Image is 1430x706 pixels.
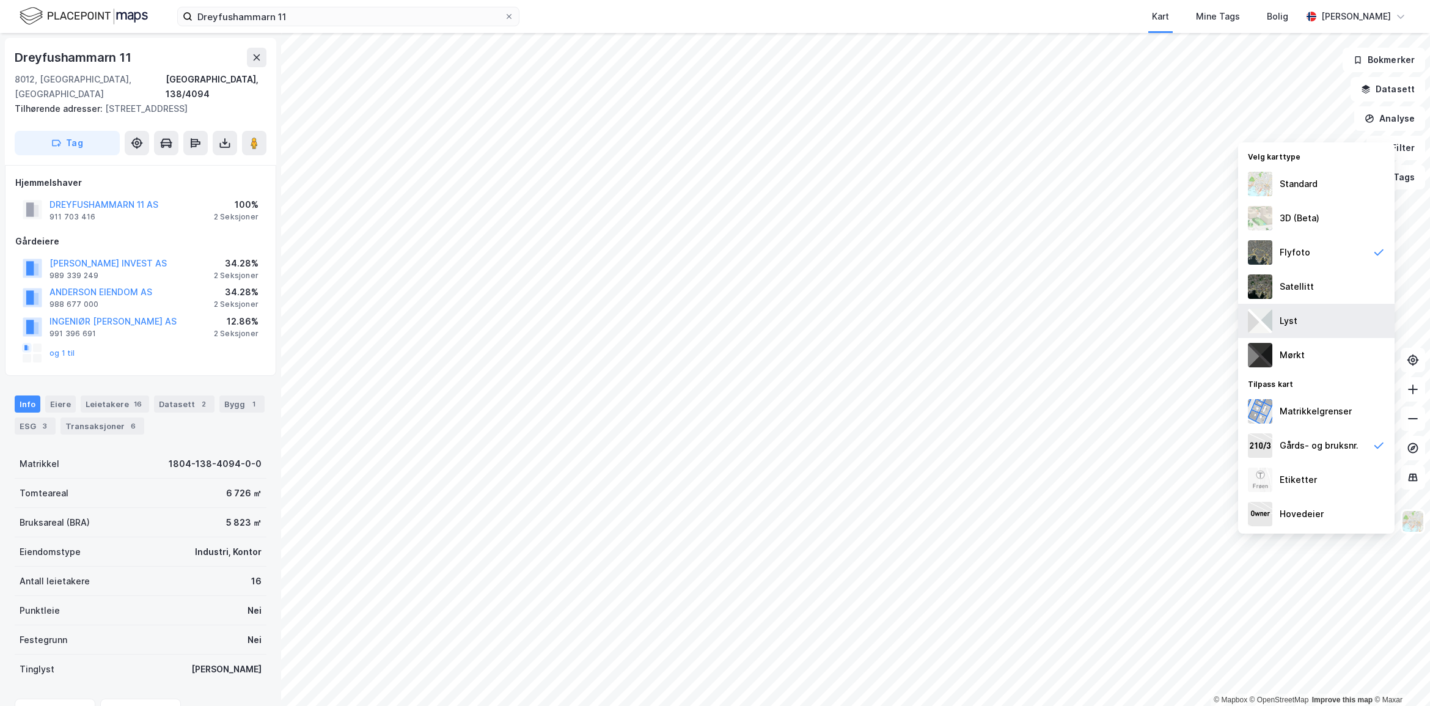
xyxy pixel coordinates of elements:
[1248,399,1272,424] img: cadastreBorders.cfe08de4b5ddd52a10de.jpeg
[1401,510,1425,533] img: Z
[1280,211,1319,226] div: 3D (Beta)
[15,101,257,116] div: [STREET_ADDRESS]
[1248,309,1272,333] img: luj3wr1y2y3+OchiMxRmMxRlscgabnMEmZ7DJGWxyBpucwSZnsMkZbHIGm5zBJmewyRlscgabnMEmZ7DJGWxyBpucwSZnsMkZ...
[1250,696,1309,704] a: OpenStreetMap
[15,175,266,190] div: Hjemmelshaver
[15,48,134,67] div: Dreyfushammarn 11
[20,545,81,559] div: Eiendomstype
[1280,438,1358,453] div: Gårds- og bruksnr.
[15,234,266,249] div: Gårdeiere
[15,395,40,413] div: Info
[127,420,139,432] div: 6
[1248,240,1272,265] img: Z
[20,457,59,471] div: Matrikkel
[248,398,260,410] div: 1
[214,329,258,339] div: 2 Seksjoner
[1248,206,1272,230] img: Z
[191,662,262,677] div: [PERSON_NAME]
[1248,172,1272,196] img: Z
[131,398,144,410] div: 16
[154,395,215,413] div: Datasett
[226,486,262,501] div: 6 726 ㎡
[214,212,258,222] div: 2 Seksjoner
[214,300,258,309] div: 2 Seksjoner
[226,515,262,530] div: 5 823 ㎡
[214,197,258,212] div: 100%
[1248,468,1272,492] img: Z
[1248,274,1272,299] img: 9k=
[248,633,262,647] div: Nei
[195,545,262,559] div: Industri, Kontor
[169,457,262,471] div: 1804-138-4094-0-0
[1351,77,1425,101] button: Datasett
[1280,473,1317,487] div: Etiketter
[20,6,148,27] img: logo.f888ab2527a4732fd821a326f86c7f29.svg
[1312,696,1373,704] a: Improve this map
[38,420,51,432] div: 3
[1343,48,1425,72] button: Bokmerker
[1280,314,1297,328] div: Lyst
[1238,145,1395,167] div: Velg karttype
[50,329,96,339] div: 991 396 691
[248,603,262,618] div: Nei
[20,662,54,677] div: Tinglyst
[214,285,258,300] div: 34.28%
[1369,647,1430,706] iframe: Chat Widget
[214,314,258,329] div: 12.86%
[15,417,56,435] div: ESG
[20,515,90,530] div: Bruksareal (BRA)
[1280,245,1310,260] div: Flyfoto
[1280,348,1305,362] div: Mørkt
[1321,9,1391,24] div: [PERSON_NAME]
[81,395,149,413] div: Leietakere
[1152,9,1169,24] div: Kart
[1280,507,1324,521] div: Hovedeier
[1369,647,1430,706] div: Kontrollprogram for chat
[20,574,90,589] div: Antall leietakere
[50,300,98,309] div: 988 677 000
[50,212,95,222] div: 911 703 416
[193,7,504,26] input: Søk på adresse, matrikkel, gårdeiere, leietakere eller personer
[1354,106,1425,131] button: Analyse
[1267,9,1288,24] div: Bolig
[15,131,120,155] button: Tag
[45,395,76,413] div: Eiere
[1238,372,1395,394] div: Tilpass kart
[1280,177,1318,191] div: Standard
[1280,279,1314,294] div: Satellitt
[20,603,60,618] div: Punktleie
[214,271,258,281] div: 2 Seksjoner
[251,574,262,589] div: 16
[15,72,166,101] div: 8012, [GEOGRAPHIC_DATA], [GEOGRAPHIC_DATA]
[1368,165,1425,189] button: Tags
[1214,696,1247,704] a: Mapbox
[214,256,258,271] div: 34.28%
[15,103,105,114] span: Tilhørende adresser:
[219,395,265,413] div: Bygg
[1248,433,1272,458] img: cadastreKeys.547ab17ec502f5a4ef2b.jpeg
[20,633,67,647] div: Festegrunn
[61,417,144,435] div: Transaksjoner
[50,271,98,281] div: 989 339 249
[166,72,266,101] div: [GEOGRAPHIC_DATA], 138/4094
[20,486,68,501] div: Tomteareal
[1248,343,1272,367] img: nCdM7BzjoCAAAAAElFTkSuQmCC
[1196,9,1240,24] div: Mine Tags
[1248,502,1272,526] img: majorOwner.b5e170eddb5c04bfeeff.jpeg
[1280,404,1352,419] div: Matrikkelgrenser
[1366,136,1425,160] button: Filter
[197,398,210,410] div: 2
